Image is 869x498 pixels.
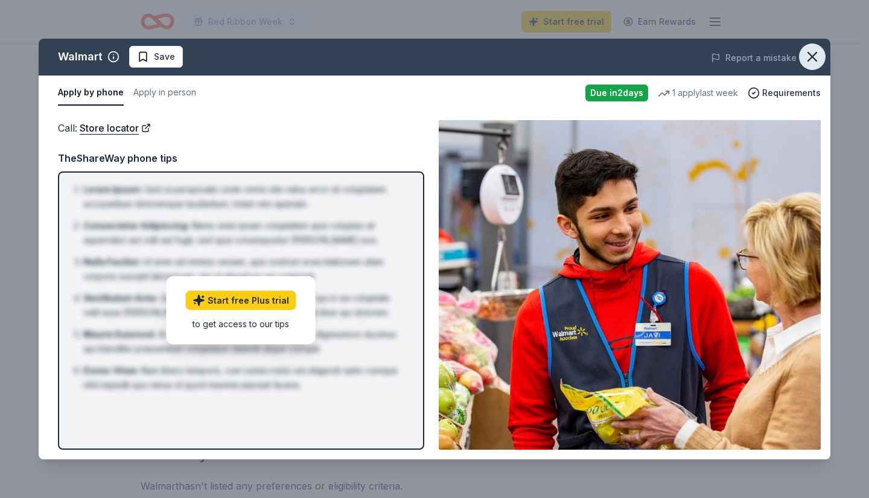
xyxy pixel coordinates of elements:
button: Apply in person [133,80,196,106]
button: Apply by phone [58,80,124,106]
button: Report a mistake [711,51,797,65]
div: Call : [58,120,424,136]
span: Save [154,49,175,64]
div: Due in 2 days [585,85,648,101]
span: Vestibulum Ante : [83,293,158,303]
img: Image for Walmart [439,120,821,450]
a: Store locator [80,120,151,136]
span: Requirements [762,86,821,100]
button: Requirements [748,86,821,100]
li: Nemo enim ipsam voluptatem quia voluptas sit aspernatur aut odit aut fugit, sed quia consequuntur... [83,219,406,247]
button: Save [129,46,183,68]
span: Mauris Euismod : [83,329,156,339]
li: At vero eos et accusamus et iusto odio dignissimos ducimus qui blanditiis praesentium voluptatum ... [83,327,406,356]
a: Start free Plus trial [186,291,296,310]
div: Walmart [58,47,103,66]
span: Nulla Facilisi : [83,257,141,267]
li: Quis autem vel eum iure reprehenderit qui in ea voluptate velit esse [PERSON_NAME] nihil molestia... [83,291,406,320]
div: 1 apply last week [658,86,738,100]
div: TheShareWay phone tips [58,150,424,166]
li: Ut enim ad minima veniam, quis nostrum exercitationem ullam corporis suscipit laboriosam, nisi ut... [83,255,406,284]
span: Lorem Ipsum : [83,184,142,194]
li: Nam libero tempore, cum soluta nobis est eligendi optio cumque nihil impedit quo minus id quod ma... [83,363,406,392]
li: Sed ut perspiciatis unde omnis iste natus error sit voluptatem accusantium doloremque laudantium,... [83,182,406,211]
div: to get access to our tips [186,318,296,330]
span: Donec Vitae : [83,365,139,375]
span: Consectetur Adipiscing : [83,220,189,231]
